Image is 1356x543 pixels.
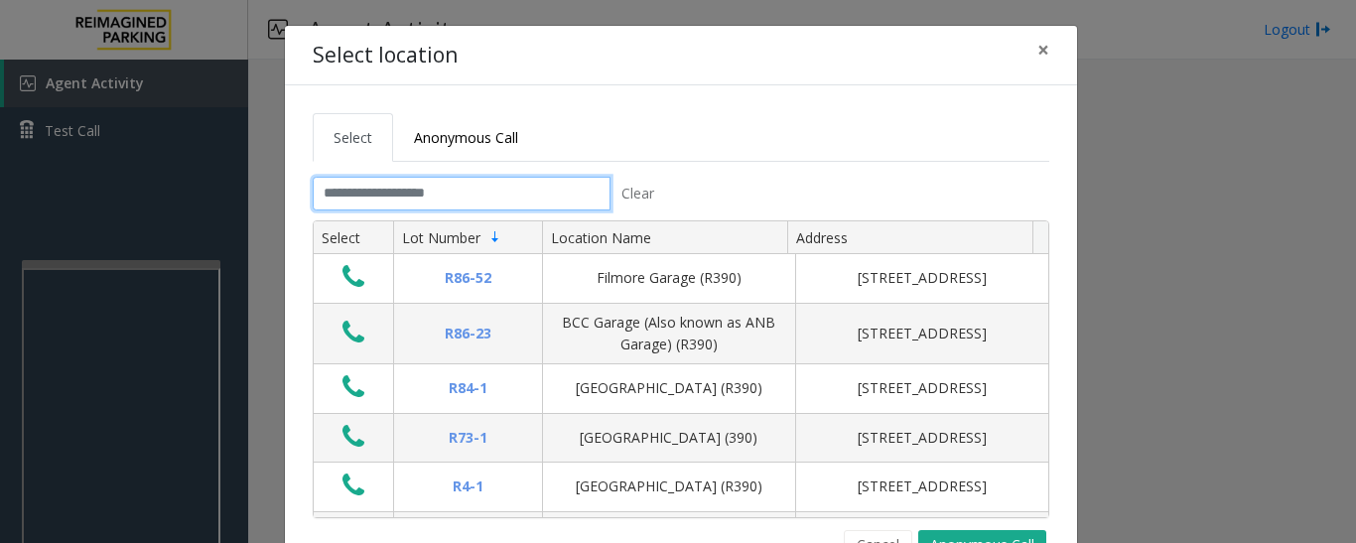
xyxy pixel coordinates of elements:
span: Lot Number [402,228,480,247]
span: × [1037,36,1049,64]
button: Close [1023,26,1063,74]
div: [STREET_ADDRESS] [808,475,1036,497]
div: Data table [314,221,1048,517]
div: [STREET_ADDRESS] [808,377,1036,399]
div: R86-23 [406,323,530,344]
span: Anonymous Call [414,128,518,147]
div: BCC Garage (Also known as ANB Garage) (R390) [555,312,783,356]
div: R4-1 [406,475,530,497]
span: Location Name [551,228,651,247]
button: Clear [610,177,666,210]
div: R73-1 [406,427,530,449]
span: Select [334,128,372,147]
div: [GEOGRAPHIC_DATA] (390) [555,427,783,449]
div: [STREET_ADDRESS] [808,323,1036,344]
ul: Tabs [313,113,1049,162]
div: [GEOGRAPHIC_DATA] (R390) [555,475,783,497]
h4: Select location [313,40,458,71]
div: [STREET_ADDRESS] [808,267,1036,289]
span: Sortable [487,229,503,245]
div: R86-52 [406,267,530,289]
div: Filmore Garage (R390) [555,267,783,289]
div: [GEOGRAPHIC_DATA] (R390) [555,377,783,399]
th: Select [314,221,393,255]
div: R84-1 [406,377,530,399]
div: [STREET_ADDRESS] [808,427,1036,449]
span: Address [796,228,848,247]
